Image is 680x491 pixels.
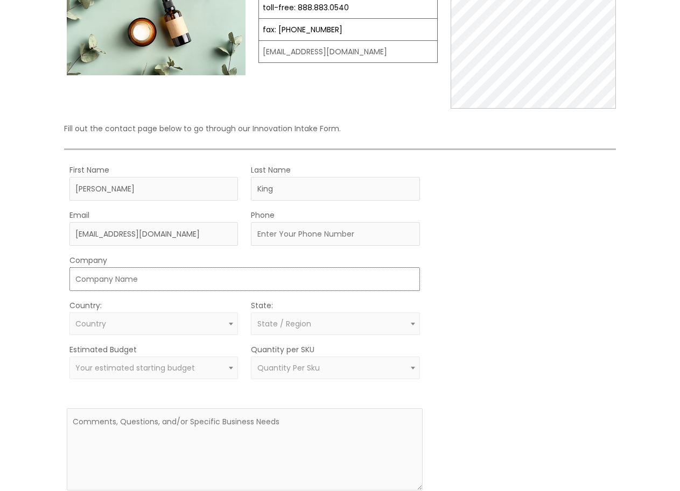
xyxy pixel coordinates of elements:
label: Phone [251,208,275,222]
label: Email [69,208,89,222]
label: Estimated Budget [69,343,137,357]
input: Last Name [251,177,420,201]
input: Enter Your Email [69,222,239,246]
label: First Name [69,163,109,177]
span: Country [75,318,106,329]
label: Country: [69,298,102,312]
label: Last Name [251,163,291,177]
input: Company Name [69,267,420,291]
input: Enter Your Phone Number [251,222,420,246]
label: Quantity per SKU [251,343,314,357]
span: Quantity Per Sku [257,362,320,373]
a: fax: [PHONE_NUMBER] [263,24,342,35]
input: First Name [69,177,239,201]
span: State / Region [257,318,311,329]
td: [EMAIL_ADDRESS][DOMAIN_NAME] [259,41,438,63]
label: Company [69,253,107,267]
label: State: [251,298,273,312]
a: toll-free: 888.883.0540 [263,2,349,13]
span: Your estimated starting budget [75,362,195,373]
p: Fill out the contact page below to go through our Innovation Intake Form. [64,122,616,136]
